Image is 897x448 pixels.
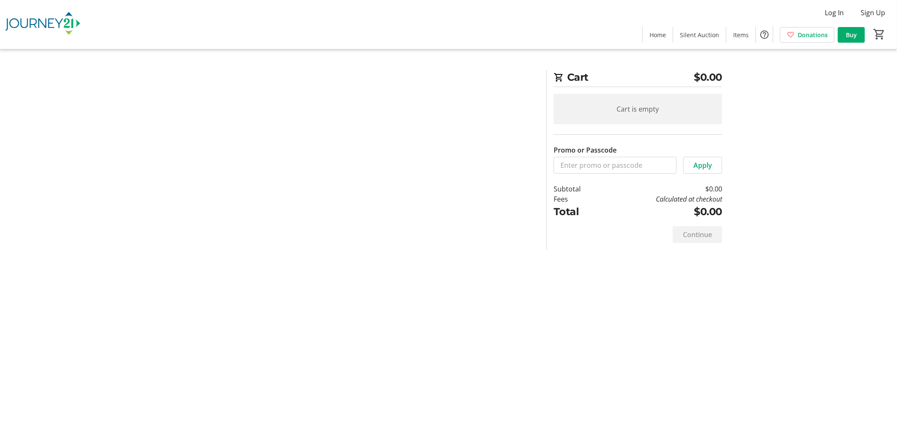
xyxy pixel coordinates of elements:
[554,70,722,87] h2: Cart
[694,70,723,85] span: $0.00
[554,194,603,204] td: Fees
[726,27,756,43] a: Items
[846,30,857,39] span: Buy
[756,26,773,43] button: Help
[5,3,80,46] img: Journey21's Logo
[825,8,844,18] span: Log In
[733,30,749,39] span: Items
[603,184,722,194] td: $0.00
[780,27,834,43] a: Donations
[650,30,666,39] span: Home
[818,6,851,19] button: Log In
[838,27,865,43] a: Buy
[683,157,722,174] button: Apply
[554,94,722,124] div: Cart is empty
[603,204,722,219] td: $0.00
[861,8,885,18] span: Sign Up
[554,157,677,174] input: Enter promo or passcode
[693,160,712,170] span: Apply
[854,6,892,19] button: Sign Up
[798,30,828,39] span: Donations
[643,27,673,43] a: Home
[603,194,722,204] td: Calculated at checkout
[554,145,617,155] label: Promo or Passcode
[554,184,603,194] td: Subtotal
[673,27,726,43] a: Silent Auction
[554,204,603,219] td: Total
[680,30,719,39] span: Silent Auction
[872,27,887,42] button: Cart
